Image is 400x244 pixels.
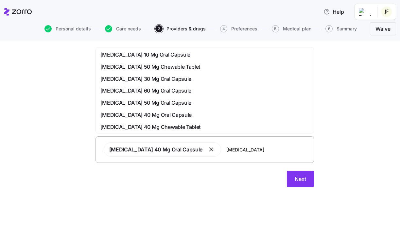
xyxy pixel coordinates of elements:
[375,25,391,33] span: Waive
[43,25,91,32] a: Personal details
[272,25,311,32] button: 5Medical plan
[100,51,190,59] span: [MEDICAL_DATA] 10 Mg Oral Capsule
[154,25,206,32] a: 3Providers & drugs
[231,26,257,31] span: Preferences
[325,25,357,32] button: 6Summary
[100,123,200,131] span: [MEDICAL_DATA] 40 Mg Chewable Tablet
[100,99,191,107] span: [MEDICAL_DATA] 50 Mg Oral Capsule
[295,175,306,183] span: Next
[325,25,333,32] span: 6
[323,8,344,16] span: Help
[283,26,311,31] span: Medical plan
[100,87,191,95] span: [MEDICAL_DATA] 60 Mg Oral Capsule
[116,26,141,31] span: Care needs
[105,25,141,32] button: Care needs
[166,26,206,31] span: Providers & drugs
[104,25,141,32] a: Care needs
[318,5,349,18] button: Help
[226,146,310,153] input: Search your medications
[337,26,357,31] span: Summary
[381,7,392,17] img: 7e49434320aa37f3f8b2002b9663acfc
[220,25,257,32] button: 4Preferences
[359,8,372,16] img: Employer logo
[155,25,206,32] button: 3Providers & drugs
[272,25,279,32] span: 5
[100,111,192,119] span: [MEDICAL_DATA] 40 Mg Oral Capsule
[155,25,163,32] span: 3
[44,25,91,32] button: Personal details
[220,25,227,32] span: 4
[100,63,200,71] span: [MEDICAL_DATA] 50 Mg Chewable Tablet
[370,22,396,35] button: Waive
[56,26,91,31] span: Personal details
[287,171,314,187] button: Next
[100,75,191,83] span: [MEDICAL_DATA] 30 Mg Oral Capsule
[109,146,202,153] span: [MEDICAL_DATA] 40 Mg Oral Capsule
